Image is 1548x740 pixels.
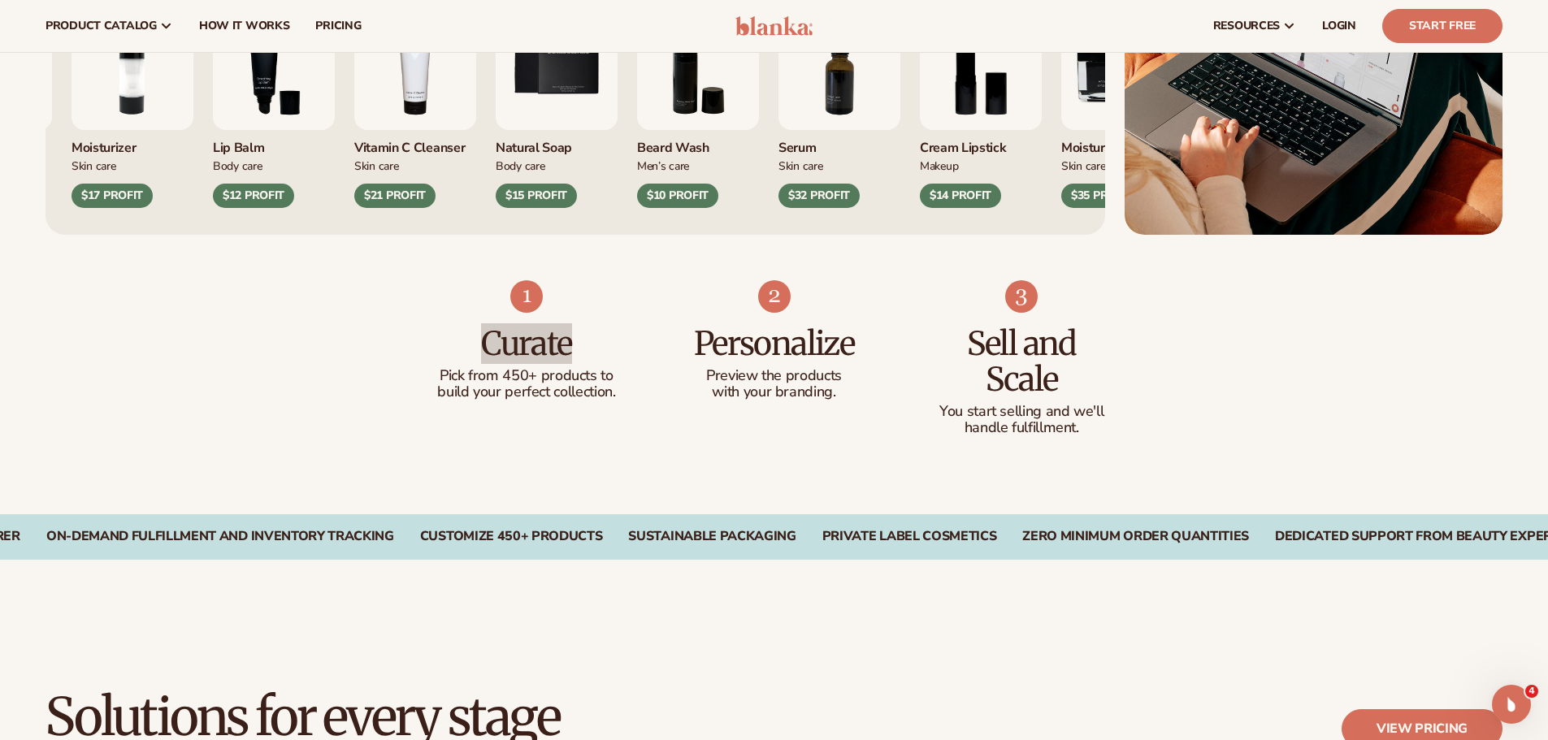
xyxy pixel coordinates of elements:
span: pricing [315,19,361,32]
h3: Sell and Scale [930,326,1113,397]
div: PRIVATE LABEL COSMETICS [822,529,997,544]
div: $10 PROFIT [637,184,718,208]
div: Lip Balm [213,130,335,157]
p: Pick from 450+ products to build your perfect collection. [436,368,618,400]
img: Collagen and retinol serum. [778,8,900,130]
div: 5 / 9 [496,8,618,208]
div: Makeup [920,157,1042,174]
div: Skin Care [778,157,900,174]
div: Skin Care [1061,157,1183,174]
div: 8 / 9 [920,8,1042,208]
h3: Curate [436,326,618,361]
div: $35 PROFIT [1061,184,1143,208]
div: 4 / 9 [354,8,476,208]
div: SUSTAINABLE PACKAGING [628,529,796,544]
img: Moisturizer. [1061,8,1183,130]
div: Cream Lipstick [920,130,1042,157]
div: Moisturizer [1061,130,1183,157]
span: resources [1213,19,1280,32]
img: Luxury cream lipstick. [920,8,1042,130]
p: handle fulfillment. [930,420,1113,436]
iframe: Intercom live chat [1492,685,1531,724]
p: You start selling and we'll [930,404,1113,420]
p: with your branding. [683,384,865,400]
h3: Personalize [683,326,865,361]
div: Men’s Care [637,157,759,174]
div: Body Care [213,157,335,174]
img: Moisturizing lotion. [72,8,193,130]
div: 7 / 9 [778,8,900,208]
a: Start Free [1382,9,1502,43]
img: Shopify Image 9 [1005,280,1038,313]
div: $17 PROFIT [72,184,153,208]
div: 6 / 9 [637,8,759,208]
div: Natural Soap [496,130,618,157]
div: $14 PROFIT [920,184,1001,208]
div: $21 PROFIT [354,184,436,208]
img: Foaming beard wash. [637,8,759,130]
div: Vitamin C Cleanser [354,130,476,157]
img: Smoothing lip balm. [213,8,335,130]
img: Shopify Image 7 [510,280,543,313]
div: On-Demand Fulfillment and Inventory Tracking [46,529,394,544]
div: $12 PROFIT [213,184,294,208]
div: Beard Wash [637,130,759,157]
span: How It Works [199,19,290,32]
div: CUSTOMIZE 450+ PRODUCTS [420,529,603,544]
img: logo [735,16,813,36]
div: 2 / 9 [72,8,193,208]
div: $32 PROFIT [778,184,860,208]
div: $15 PROFIT [496,184,577,208]
p: Preview the products [683,368,865,384]
span: product catalog [46,19,157,32]
img: Shopify Image 8 [758,280,791,313]
span: 4 [1525,685,1538,698]
div: Moisturizer [72,130,193,157]
div: 9 / 9 [1061,8,1183,208]
div: 3 / 9 [213,8,335,208]
span: LOGIN [1322,19,1356,32]
div: Skin Care [72,157,193,174]
div: ZERO MINIMUM ORDER QUANTITIES [1022,529,1249,544]
img: Vitamin c cleanser. [354,8,476,130]
div: Skin Care [354,157,476,174]
div: Body Care [496,157,618,174]
img: Nature bar of soap. [496,8,618,130]
div: Serum [778,130,900,157]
